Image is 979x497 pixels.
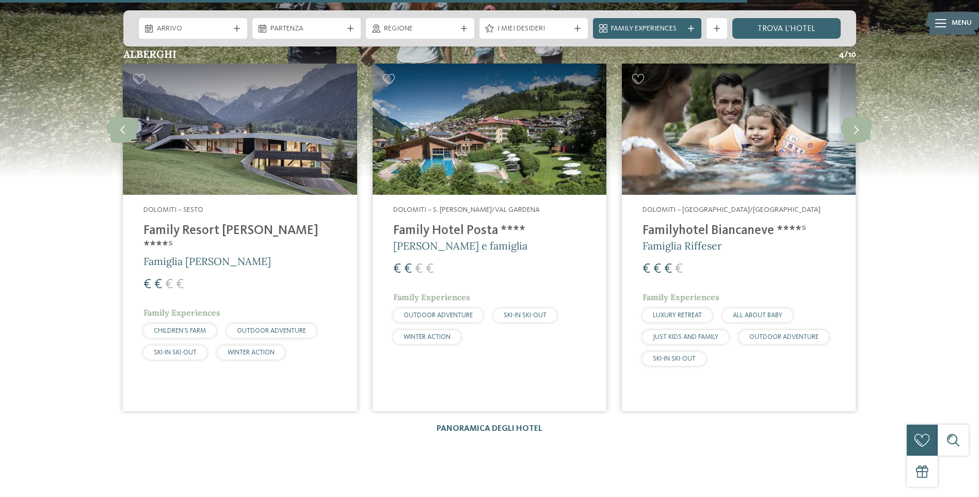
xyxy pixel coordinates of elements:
span: € [426,262,434,276]
span: 4 [839,49,844,60]
span: Arrivo [157,24,229,34]
span: Alberghi [123,48,176,60]
span: WINTER ACTION [404,334,451,340]
img: Family hotel nelle Dolomiti: una vacanza nel regno dei Monti Pallidi [373,64,606,195]
span: € [643,262,650,276]
h4: Familyhotel Biancaneve ****ˢ [643,223,835,239]
img: Family hotel nelle Dolomiti: una vacanza nel regno dei Monti Pallidi [622,64,856,195]
span: € [415,262,423,276]
span: € [653,262,661,276]
span: [PERSON_NAME] e famiglia [393,239,527,252]
span: OUTDOOR ADVENTURE [749,334,818,340]
span: SKI-IN SKI-OUT [504,312,547,319]
span: Family Experiences [643,292,719,302]
span: JUST KIDS AND FAMILY [653,334,718,340]
span: Family Experiences [611,24,683,34]
span: Family Experiences [393,292,470,302]
span: Dolomiti – [GEOGRAPHIC_DATA]/[GEOGRAPHIC_DATA] [643,206,821,213]
span: Regione [384,24,456,34]
span: € [664,262,672,276]
span: Dolomiti – S. [PERSON_NAME]/Val Gardena [393,206,540,213]
span: Famiglia [PERSON_NAME] [143,255,271,268]
span: Famiglia Riffeser [643,239,722,252]
span: € [154,278,162,291]
span: € [143,278,151,291]
h4: Family Resort [PERSON_NAME] ****ˢ [143,223,336,254]
span: € [165,278,173,291]
span: LUXURY RETREAT [653,312,702,319]
span: 10 [848,49,856,60]
a: trova l’hotel [732,18,841,39]
span: I miei desideri [497,24,570,34]
a: Panoramica degli hotel [437,425,542,433]
a: Family hotel nelle Dolomiti: una vacanza nel regno dei Monti Pallidi Dolomiti – Sesto Family Reso... [123,64,357,411]
a: Family hotel nelle Dolomiti: una vacanza nel regno dei Monti Pallidi Dolomiti – [GEOGRAPHIC_DATA]... [622,64,856,411]
span: SKI-IN SKI-OUT [653,355,696,362]
span: Partenza [270,24,343,34]
span: WINTER ACTION [228,349,275,356]
span: € [176,278,184,291]
span: OUTDOOR ADVENTURE [404,312,473,319]
span: CHILDREN’S FARM [154,328,206,334]
span: Family Experiences [143,307,220,318]
span: € [393,262,401,276]
span: OUTDOOR ADVENTURE [237,328,306,334]
a: Family hotel nelle Dolomiti: una vacanza nel regno dei Monti Pallidi Dolomiti – S. [PERSON_NAME]/... [373,64,606,411]
h4: Family Hotel Posta **** [393,223,586,239]
span: SKI-IN SKI-OUT [154,349,197,356]
span: € [675,262,683,276]
span: ALL ABOUT BABY [733,312,782,319]
span: € [404,262,412,276]
span: Dolomiti – Sesto [143,206,203,213]
span: / [844,49,848,60]
img: Family Resort Rainer ****ˢ [123,64,357,195]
